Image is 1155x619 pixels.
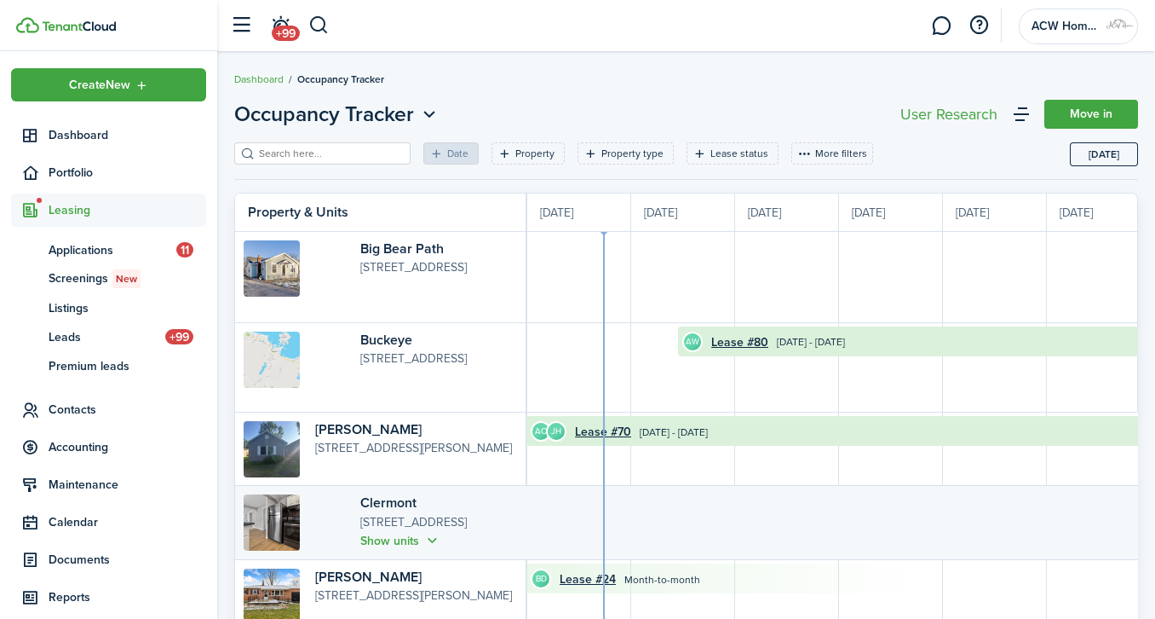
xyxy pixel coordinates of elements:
span: Screenings [49,269,206,288]
button: Search [308,11,330,40]
a: Lease #70 [575,423,631,441]
filter-tag: Open filter [687,142,779,165]
button: Open resource center [964,11,993,40]
span: Reports [49,588,206,606]
span: Create New [69,79,130,91]
button: More filters [791,142,873,165]
img: TenantCloud [42,21,116,32]
div: [DATE] [1047,194,1151,231]
p: [STREET_ADDRESS] [360,258,519,276]
a: Big Bear Path [360,239,444,258]
span: Calendar [49,513,206,531]
span: Leads [49,328,165,346]
span: Portfolio [49,164,206,182]
a: Lease #80 [711,333,768,351]
div: [DATE] [631,194,735,231]
span: Premium leads [49,357,206,375]
a: ScreeningsNew [11,264,206,293]
p: [STREET_ADDRESS][PERSON_NAME] [315,587,519,605]
avatar-text: AW [684,333,701,350]
div: User Research [900,107,997,122]
span: New [116,271,137,286]
time: [DATE] - [DATE] [640,425,708,440]
span: Maintenance [49,476,206,494]
a: Reports [11,581,206,614]
span: Contacts [49,401,206,419]
filter-tag-label: Property [515,146,555,161]
button: Occupancy Tracker [234,99,440,130]
avatar-text: AO [532,423,549,440]
a: Messaging [925,4,957,48]
a: Notifications [264,4,296,48]
timeline-board-header-title: Property & Units [248,202,348,223]
p: [STREET_ADDRESS] [360,350,519,367]
span: Accounting [49,438,206,456]
span: Leasing [49,201,206,219]
p: [STREET_ADDRESS] [360,513,519,532]
img: TenantCloud [16,17,39,33]
p: [STREET_ADDRESS][PERSON_NAME] [315,439,519,457]
span: 11 [176,242,193,257]
span: Applications [49,241,176,259]
a: [PERSON_NAME] [315,567,422,587]
a: Buckeye [360,330,412,350]
button: Open menu [11,68,206,101]
span: ACW Homes [1031,20,1100,32]
div: [DATE] [735,194,839,231]
a: [PERSON_NAME] [315,419,422,439]
a: Dashboard [234,72,284,87]
a: Dashboard [11,119,206,152]
filter-tag-label: Lease status [710,146,768,161]
button: Open menu [234,99,440,130]
img: Property avatar [244,240,300,297]
button: Show units [360,531,441,551]
a: Clermont [360,493,417,512]
button: Today [1070,142,1138,166]
avatar-text: JH [548,423,565,440]
input: Search here... [255,146,405,162]
div: [DATE] [527,194,631,231]
img: Property avatar [244,332,300,388]
a: Applications11 [11,235,206,264]
span: +99 [165,329,193,344]
div: [DATE] [839,194,943,231]
button: User Research [896,102,1002,126]
img: Property avatar [244,495,300,551]
span: Listings [49,299,206,317]
a: Listings [11,293,206,322]
span: Documents [49,551,206,569]
filter-tag-label: Property type [601,146,664,161]
a: Move in [1044,100,1138,129]
a: Premium leads [11,351,206,380]
filter-tag: Open filter [491,142,565,165]
span: Occupancy Tracker [234,99,414,130]
filter-tag: Open filter [577,142,674,165]
button: Open sidebar [225,9,257,42]
div: [DATE] [943,194,1047,231]
img: ACW Homes [1106,13,1134,40]
span: Dashboard [49,126,206,144]
avatar-text: BD [532,570,549,587]
a: Lease #24 [560,570,616,588]
time: Month-to-month [624,572,700,587]
span: +99 [272,26,300,41]
span: Occupancy Tracker [297,72,384,87]
a: Leads+99 [11,322,206,351]
time: [DATE] - [DATE] [777,334,845,350]
img: Property avatar [244,421,300,477]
